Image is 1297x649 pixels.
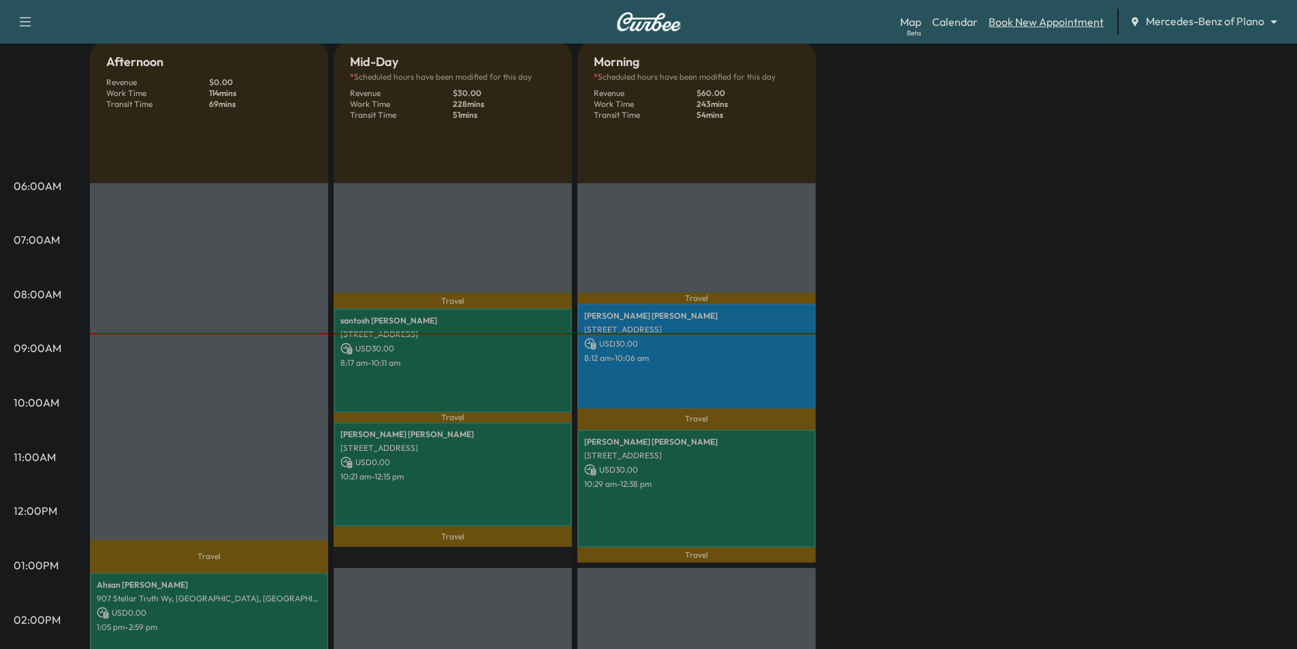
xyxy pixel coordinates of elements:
[14,232,60,248] p: 07:00AM
[106,99,209,110] p: Transit Time
[584,479,809,490] p: 10:29 am - 12:38 pm
[453,110,556,121] p: 51 mins
[350,110,453,121] p: Transit Time
[14,503,57,519] p: 12:00PM
[14,286,61,302] p: 08:00AM
[340,471,565,482] p: 10:21 am - 12:15 pm
[584,450,809,461] p: [STREET_ADDRESS]
[106,88,209,99] p: Work Time
[14,394,59,411] p: 10:00AM
[340,456,565,469] p: USD 0.00
[14,557,59,573] p: 01:00PM
[340,443,565,454] p: [STREET_ADDRESS]
[97,593,321,604] p: 907 Stellar Truth Wy, [GEOGRAPHIC_DATA], [GEOGRAPHIC_DATA], [GEOGRAPHIC_DATA]
[209,88,312,99] p: 114 mins
[14,449,56,465] p: 11:00AM
[97,580,321,590] p: Ahsan [PERSON_NAME]
[106,52,163,72] h5: Afternoon
[577,293,816,304] p: Travel
[350,52,398,72] h5: Mid-Day
[594,110,696,121] p: Transit Time
[340,358,565,368] p: 8:17 am - 10:11 am
[577,409,816,430] p: Travel
[350,72,556,82] p: Scheduled hours have been modified for this day
[696,99,799,110] p: 243 mins
[989,14,1104,30] a: Book New Appointment
[1146,14,1264,29] span: Mercedes-Benz of Plano
[97,607,321,619] p: USD 0.00
[584,324,809,335] p: [STREET_ADDRESS]
[577,548,816,563] p: Travel
[334,293,572,308] p: Travel
[900,14,921,30] a: MapBeta
[594,88,696,99] p: Revenue
[106,77,209,88] p: Revenue
[97,622,321,633] p: 1:05 pm - 2:59 pm
[584,353,809,364] p: 8:12 am - 10:06 am
[594,99,696,110] p: Work Time
[594,72,799,82] p: Scheduled hours have been modified for this day
[350,99,453,110] p: Work Time
[340,315,565,326] p: santosh [PERSON_NAME]
[334,413,572,422] p: Travel
[594,52,639,72] h5: Morning
[14,340,61,356] p: 09:00AM
[14,178,61,194] p: 06:00AM
[340,429,565,440] p: [PERSON_NAME] [PERSON_NAME]
[350,88,453,99] p: Revenue
[453,99,556,110] p: 228 mins
[932,14,978,30] a: Calendar
[616,12,682,31] img: Curbee Logo
[696,110,799,121] p: 54 mins
[209,99,312,110] p: 69 mins
[90,540,328,572] p: Travel
[584,338,809,350] p: USD 30.00
[340,343,565,355] p: USD 30.00
[334,526,572,547] p: Travel
[907,28,921,38] div: Beta
[584,464,809,476] p: USD 30.00
[209,77,312,88] p: $ 0.00
[14,612,61,628] p: 02:00PM
[453,88,556,99] p: $ 30.00
[696,88,799,99] p: $ 60.00
[584,311,809,321] p: [PERSON_NAME] [PERSON_NAME]
[584,437,809,447] p: [PERSON_NAME] [PERSON_NAME]
[340,329,565,340] p: [STREET_ADDRESS]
